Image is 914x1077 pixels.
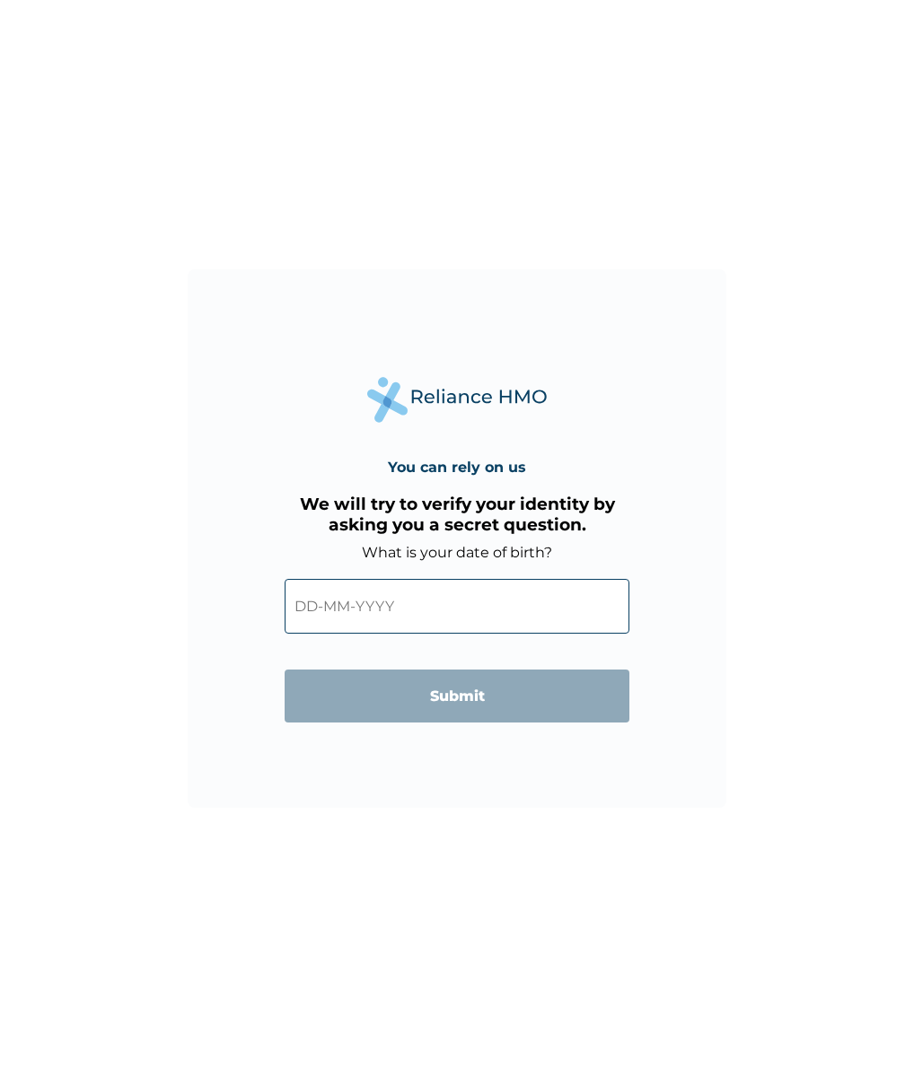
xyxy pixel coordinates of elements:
input: Submit [285,670,629,722]
h3: We will try to verify your identity by asking you a secret question. [285,494,629,535]
img: Reliance Health's Logo [367,377,547,423]
label: What is your date of birth? [362,544,552,561]
input: DD-MM-YYYY [285,579,629,634]
h4: You can rely on us [388,459,526,476]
